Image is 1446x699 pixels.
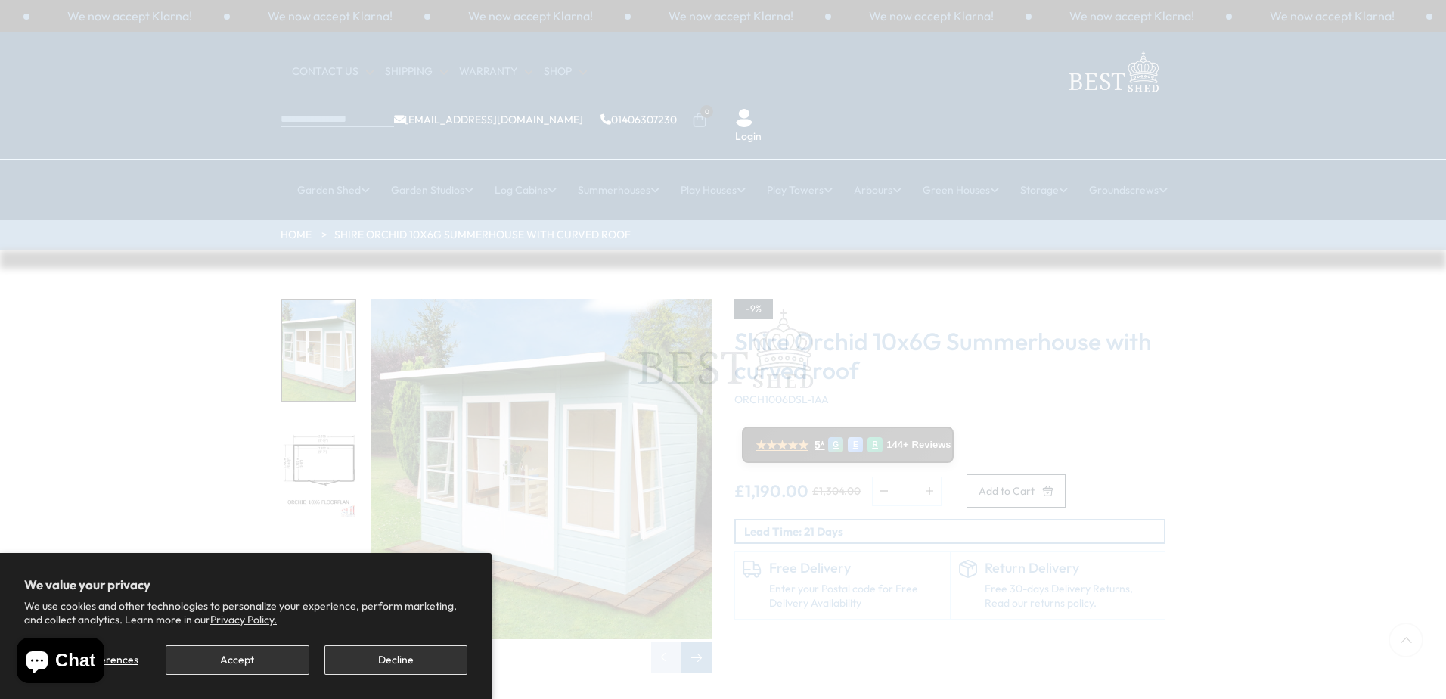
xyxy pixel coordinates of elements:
button: Decline [324,645,467,675]
button: Accept [166,645,309,675]
inbox-online-store-chat: Shopify online store chat [12,638,109,687]
h2: We value your privacy [24,577,467,592]
p: We use cookies and other technologies to personalize your experience, perform marketing, and coll... [24,599,467,626]
a: Privacy Policy. [210,613,277,626]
